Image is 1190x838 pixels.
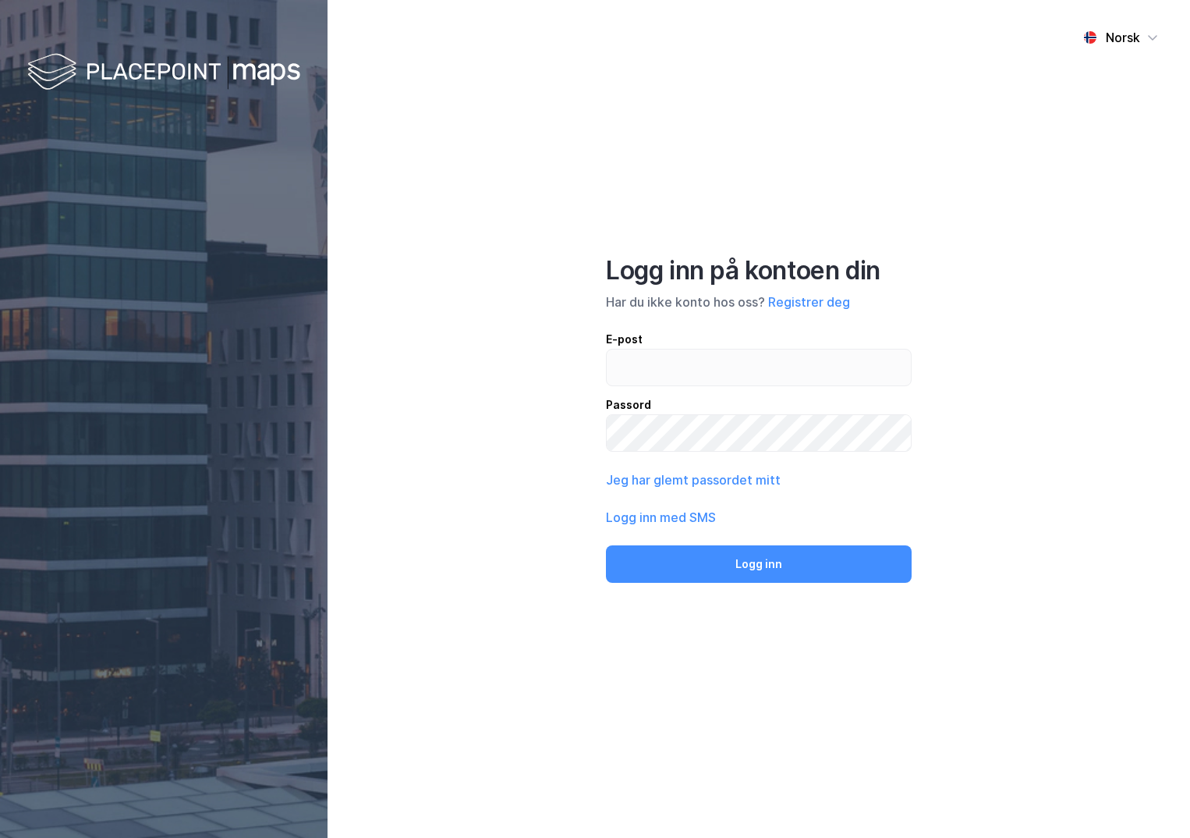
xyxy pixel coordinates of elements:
[27,50,300,96] img: logo-white.f07954bde2210d2a523dddb988cd2aa7.svg
[606,470,781,489] button: Jeg har glemt passordet mitt
[606,396,912,414] div: Passord
[768,293,850,311] button: Registrer deg
[606,255,912,286] div: Logg inn på kontoen din
[1106,28,1140,47] div: Norsk
[606,508,716,527] button: Logg inn med SMS
[606,330,912,349] div: E-post
[606,545,912,583] button: Logg inn
[606,293,912,311] div: Har du ikke konto hos oss?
